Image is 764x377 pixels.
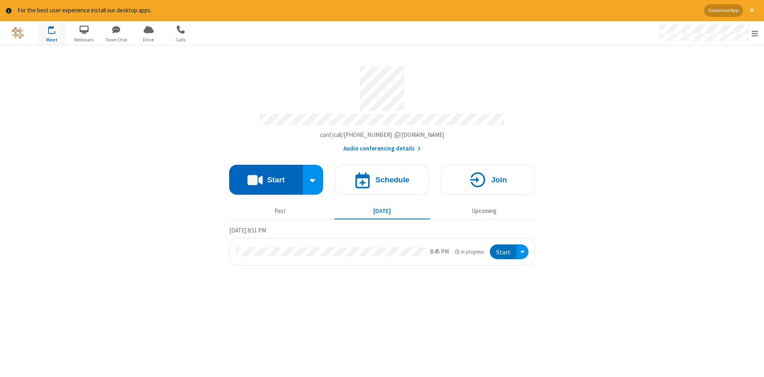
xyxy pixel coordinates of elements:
[229,226,535,266] section: Today's Meetings
[320,131,444,139] span: Copy my meeting room link
[490,244,516,259] button: Start
[455,248,484,256] em: in progress
[232,204,328,219] button: Past
[3,21,33,45] button: Logo
[229,165,303,195] button: Start
[491,176,507,184] h4: Join
[375,176,409,184] h4: Schedule
[134,36,164,43] span: Drive
[69,36,99,43] span: Webinars
[229,60,535,153] section: Account details
[12,27,24,39] img: QA Selenium DO NOT DELETE OR CHANGE
[441,165,535,195] button: Join
[166,36,196,43] span: Calls
[343,144,421,153] button: Audio conferencing details
[334,204,430,219] button: [DATE]
[704,4,743,17] button: Download App
[18,6,698,15] div: For the best user experience install our desktop apps.
[37,36,67,43] span: Meet
[436,204,532,219] button: Upcoming
[229,227,266,234] span: [DATE] 8:51 PM
[335,165,429,195] button: Schedule
[267,176,285,184] h4: Start
[652,21,764,45] div: Open menu
[320,131,444,140] button: Copy my meeting room linkCopy my meeting room link
[516,244,528,259] div: Open menu
[430,247,449,256] div: 8:45 PM
[303,165,324,195] div: Start conference options
[54,25,59,31] div: 1
[101,36,131,43] span: Team Chat
[746,4,758,17] button: Close alert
